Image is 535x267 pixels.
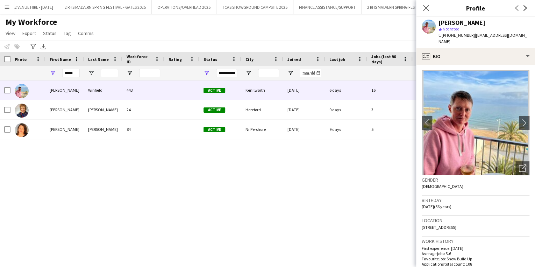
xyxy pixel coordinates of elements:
span: Joined [287,57,301,62]
span: View [6,30,15,36]
span: Active [204,88,225,93]
span: [DATE] (56 years) [422,204,451,209]
div: Hereford [241,100,283,119]
a: View [3,29,18,38]
span: [DEMOGRAPHIC_DATA] [422,184,463,189]
h3: Birthday [422,197,529,203]
span: Status [43,30,57,36]
button: Open Filter Menu [287,70,294,76]
p: Favourite job: Show Build Up [422,256,529,261]
div: Nr Pershore [241,120,283,139]
input: City Filter Input [258,69,279,77]
p: Average jobs: 3.6 [422,251,529,256]
img: Karen Winfield [15,84,29,98]
input: Joined Filter Input [300,69,321,77]
div: Winfield [84,80,122,100]
span: Workforce ID [127,54,152,64]
span: [STREET_ADDRESS] [422,225,456,230]
app-action-btn: Advanced filters [29,42,37,51]
div: 9 days [325,120,367,139]
button: FINANCE ASSISTANCE/SUPPORT [293,0,362,14]
span: Export [22,30,36,36]
span: Rating [169,57,182,62]
span: My Workforce [6,17,57,27]
div: 6 days [325,80,367,100]
h3: Gender [422,177,529,183]
span: t. [PHONE_NUMBER] [438,33,475,38]
input: Last Name Filter Input [101,69,118,77]
button: TCAS SHOWGROUND CAMPSITE 2025 [216,0,293,14]
span: Comms [78,30,94,36]
div: [PERSON_NAME] [45,120,84,139]
div: 24 [122,100,164,119]
div: [DATE] [283,100,325,119]
input: Workforce ID Filter Input [139,69,160,77]
div: Bio [416,48,535,65]
h3: Work history [422,238,529,244]
div: [PERSON_NAME] [438,20,485,26]
div: 84 [122,120,164,139]
span: City [245,57,254,62]
span: Last job [329,57,345,62]
div: 5 [367,120,413,139]
div: [PERSON_NAME] [45,80,84,100]
input: First Name Filter Input [62,69,80,77]
h3: Profile [416,3,535,13]
img: Crew avatar or photo [422,70,529,175]
div: [DATE] [283,120,325,139]
div: [PERSON_NAME] [84,120,122,139]
span: Tag [64,30,71,36]
button: Open Filter Menu [204,70,210,76]
div: 443 [122,80,164,100]
div: Kenilworth [241,80,283,100]
div: [PERSON_NAME] [45,100,84,119]
h3: Location [422,217,529,224]
div: 16 [367,80,413,100]
span: Active [204,107,225,113]
span: Jobs (last 90 days) [371,54,400,64]
button: Open Filter Menu [245,70,252,76]
a: Comms [75,29,97,38]
span: First Name [50,57,71,62]
span: Last Name [88,57,109,62]
div: 9 days [325,100,367,119]
button: 2 RHS MALVERN SPRING FESTIVAL - SHOWS 2025 [362,0,456,14]
p: Applications total count: 108 [422,261,529,267]
button: Open Filter Menu [88,70,94,76]
span: Not rated [443,26,459,31]
div: Open photos pop-in [515,161,529,175]
span: Status [204,57,217,62]
img: Karen Bevan [15,104,29,118]
a: Tag [61,29,74,38]
a: Status [40,29,59,38]
button: 2 RHS MALVERN SPRING FESTIVAL - GATES 2025 [59,0,152,14]
img: Karen Hallett [15,123,29,137]
span: Photo [15,57,27,62]
span: Active [204,127,225,132]
div: 3 [367,100,413,119]
p: First experience: [DATE] [422,246,529,251]
button: Open Filter Menu [50,70,56,76]
app-action-btn: Export XLSX [39,42,48,51]
span: | [EMAIL_ADDRESS][DOMAIN_NAME] [438,33,527,44]
button: 12 VENUE HIRE - [DATE] [7,0,59,14]
button: Open Filter Menu [127,70,133,76]
div: [DATE] [283,80,325,100]
button: OPERATIONS/OVERHEAD 2025 [152,0,216,14]
div: [PERSON_NAME] [84,100,122,119]
a: Export [20,29,39,38]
